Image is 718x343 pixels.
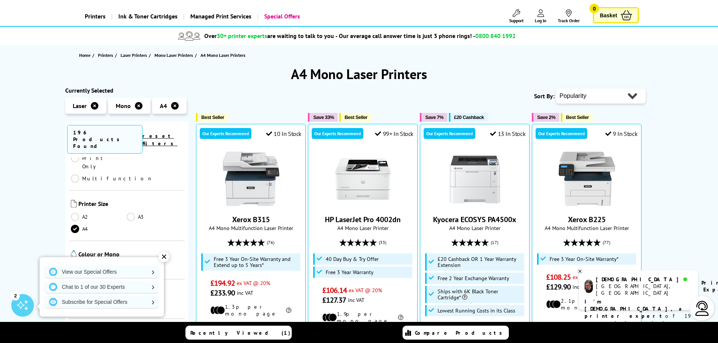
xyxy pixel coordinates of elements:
a: Chat to 1 of our 30 Experts [45,281,158,293]
span: Printers [98,51,113,59]
img: user-headset-light.svg [695,301,710,316]
span: £233.90 [210,288,235,298]
span: A4 Mono Multifunction Laser Printer [536,224,637,232]
div: Our Experts Recommend [200,128,251,139]
a: Xerox B315 [223,201,279,209]
span: £194.92 [210,278,235,288]
a: A2 [71,213,127,221]
a: Special Offers [257,7,306,26]
button: Best Seller [196,113,228,122]
span: Best Seller [201,114,224,120]
a: HP LaserJet Pro 4002dn [325,215,401,224]
li: 2.1p per mono page [546,297,627,311]
div: [DEMOGRAPHIC_DATA] [596,276,692,283]
span: Free 3 Year Warranty [326,269,374,275]
a: Xerox B225 [559,201,615,209]
span: inc VAT [237,289,253,296]
span: Log In [535,18,547,23]
span: Free 3 Year On-Site Warranty and Extend up to 5 Years* [214,256,299,268]
span: (76) [267,235,274,250]
span: £108.25 [546,272,571,282]
span: Sort By: [534,92,554,100]
span: A4 Mono Laser Printer [312,224,413,232]
span: A4 Mono Laser Printers [201,52,245,58]
button: Save 33% [308,113,338,122]
span: Save 2% [537,114,555,120]
span: (77) [603,235,610,250]
span: ex VAT @ 20% [573,273,606,280]
a: A3 [127,213,183,221]
span: Colour or Mono [78,250,183,259]
a: HP LaserJet Pro 4002dn [335,201,391,209]
span: £127.37 [322,295,346,305]
button: £20 Cashback [449,113,488,122]
button: Save 2% [532,113,559,122]
a: Kyocera ECOSYS PA4500x [447,201,503,209]
span: ex VAT @ 20% [349,287,382,294]
img: Kyocera ECOSYS PA4500x [447,151,503,207]
span: £129.90 [546,282,571,292]
a: Multifunction [71,174,153,183]
a: Printers [98,51,115,59]
img: chris-livechat.png [585,280,593,293]
span: (17) [491,235,498,250]
div: 9 In Stock [605,130,638,137]
li: 1.3p per mono page [210,303,291,317]
span: Support [509,18,524,23]
span: £106.14 [322,285,347,295]
a: Laser Printers [121,51,149,59]
div: 10 In Stock [266,130,302,137]
div: 2 [11,291,20,300]
span: inc VAT [348,296,364,303]
span: inc VAT [573,283,589,290]
span: (33) [379,235,386,250]
a: reset filters [142,133,178,147]
a: Recently Viewed (1) [185,326,292,340]
img: Colour or Mono [71,250,77,258]
span: 0 [589,4,599,13]
div: 13 In Stock [490,130,525,137]
span: £20 Cashback OR 1 Year Warranty Extension [438,256,523,268]
a: View our Special Offers [45,266,158,278]
span: Mono Laser Printers [155,51,193,59]
span: 0800 840 1992 [475,32,516,40]
a: Log In [535,9,547,23]
span: Printer Size [78,200,183,209]
span: £20 Cashback [454,114,484,120]
h1: A4 Mono Laser Printers [65,65,653,83]
button: Save 7% [420,113,447,122]
span: Free 3 Year On-Site Warranty* [550,256,618,262]
span: - Our average call answer time is just 3 phone rings! - [335,32,516,40]
a: Subscribe for Special Offers [45,296,158,308]
span: A4 Mono Multifunction Laser Printer [200,224,302,232]
span: Free 2 Year Exchange Warranty [438,275,509,281]
span: 30+ printer experts [217,32,267,40]
div: ✕ [159,252,169,262]
a: Managed Print Services [183,7,257,26]
span: Lowest Running Costs in its Class [438,308,515,314]
span: 40 Day Buy & Try Offer [326,256,379,262]
span: Best Seller [344,114,367,120]
span: Over are waiting to talk to you [204,32,334,40]
a: Printers [79,7,111,26]
a: Kyocera ECOSYS PA4500x [433,215,516,224]
img: Xerox B225 [559,151,615,207]
span: Laser [73,102,87,110]
a: Xerox B225 [568,215,606,224]
button: Best Seller [561,113,593,122]
div: Our Experts Recommend [312,128,363,139]
p: of 19 years! I can help you choose the right product [585,298,692,341]
a: A4 [71,225,127,233]
a: Home [79,51,92,59]
div: Our Experts Recommend [424,128,475,139]
a: Print Only [71,154,127,171]
div: [GEOGRAPHIC_DATA], [GEOGRAPHIC_DATA] [596,283,692,296]
a: Compare Products [403,326,509,340]
span: Ink & Toner Cartridges [118,7,178,26]
span: Save 33% [313,114,334,120]
span: Compare Products [415,329,506,336]
img: Printer Size [71,200,77,207]
img: Xerox B315 [223,151,279,207]
div: Our Experts Recommend [536,128,587,139]
b: I'm [DEMOGRAPHIC_DATA], a printer expert [585,298,684,319]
